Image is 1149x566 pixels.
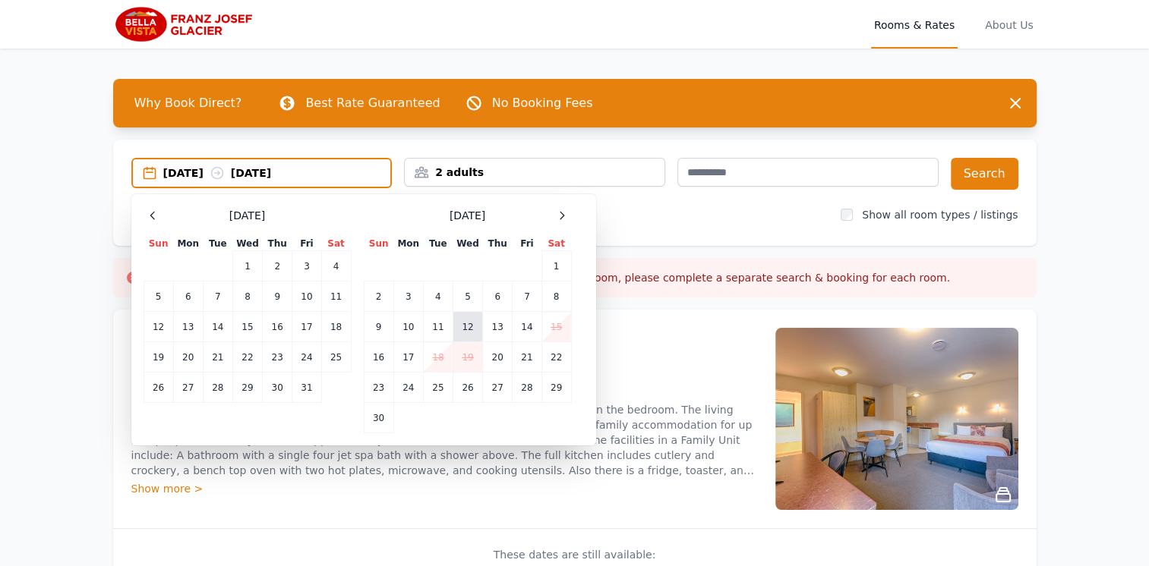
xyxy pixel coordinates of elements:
td: 11 [423,312,453,342]
td: 9 [364,312,393,342]
span: [DATE] [450,208,485,223]
td: 7 [203,281,232,312]
td: 6 [483,281,513,312]
th: Wed [453,237,482,251]
th: Sun [364,237,393,251]
td: 15 [541,312,571,342]
span: Why Book Direct? [122,88,254,118]
td: 1 [232,251,262,281]
th: Mon [393,237,423,251]
button: Search [951,158,1018,190]
td: 15 [232,312,262,342]
td: 14 [513,312,541,342]
td: 12 [453,312,482,342]
td: 21 [513,342,541,373]
span: [DATE] [229,208,265,223]
th: Thu [263,237,292,251]
td: 5 [453,281,482,312]
td: 13 [173,312,203,342]
div: 2 adults [405,165,664,180]
td: 3 [292,251,321,281]
td: 18 [423,342,453,373]
div: [DATE] [DATE] [163,165,391,181]
td: 29 [541,373,571,403]
td: 25 [423,373,453,403]
th: Mon [173,237,203,251]
p: No Booking Fees [492,94,593,112]
td: 4 [423,281,453,312]
td: 10 [292,281,321,312]
td: 24 [292,342,321,373]
td: 26 [144,373,173,403]
td: 21 [203,342,232,373]
th: Sat [541,237,571,251]
div: Show more > [131,481,757,496]
td: 28 [513,373,541,403]
th: Wed [232,237,262,251]
img: Bella Vista Franz Josef Glacier [113,6,259,42]
th: Sat [321,237,351,251]
td: 28 [203,373,232,403]
td: 8 [232,281,262,312]
th: Tue [203,237,232,251]
td: 25 [321,342,351,373]
td: 9 [263,281,292,312]
p: Best Rate Guaranteed [305,94,440,112]
td: 3 [393,281,423,312]
td: 23 [364,373,393,403]
td: 27 [483,373,513,403]
td: 10 [393,312,423,342]
td: 31 [292,373,321,403]
td: 8 [541,281,571,312]
td: 26 [453,373,482,403]
td: 13 [483,312,513,342]
td: 22 [541,342,571,373]
td: 20 [483,342,513,373]
td: 6 [173,281,203,312]
td: 2 [263,251,292,281]
td: 16 [263,312,292,342]
th: Tue [423,237,453,251]
td: 7 [513,281,541,312]
td: 18 [321,312,351,342]
td: 30 [364,403,393,433]
td: 4 [321,251,351,281]
td: 5 [144,281,173,312]
td: 29 [232,373,262,403]
td: 27 [173,373,203,403]
td: 20 [173,342,203,373]
td: 19 [144,342,173,373]
td: 11 [321,281,351,312]
td: 23 [263,342,292,373]
td: 1 [541,251,571,281]
th: Sun [144,237,173,251]
td: 16 [364,342,393,373]
th: Fri [513,237,541,251]
td: 19 [453,342,482,373]
p: These dates are still available: [131,547,1018,562]
th: Fri [292,237,321,251]
th: Thu [483,237,513,251]
td: 24 [393,373,423,403]
td: 14 [203,312,232,342]
td: 22 [232,342,262,373]
td: 17 [292,312,321,342]
td: 2 [364,281,393,312]
label: Show all room types / listings [862,209,1018,221]
td: 12 [144,312,173,342]
td: 17 [393,342,423,373]
td: 30 [263,373,292,403]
